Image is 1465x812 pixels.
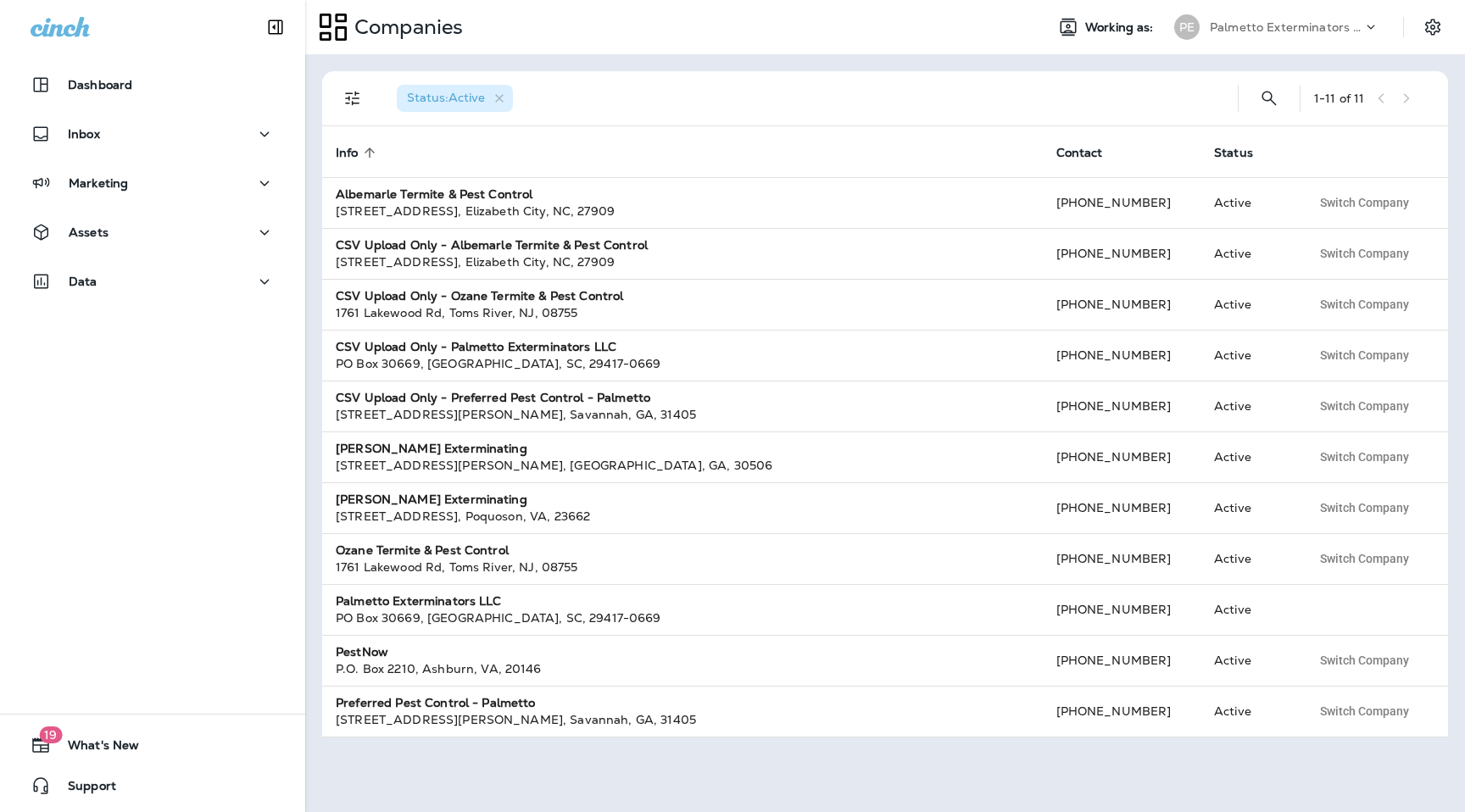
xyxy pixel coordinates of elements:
button: Marketing [17,166,288,200]
p: Companies [348,14,463,40]
button: 19What's New [17,728,288,762]
button: Settings [1418,12,1448,42]
button: Collapse Sidebar [252,10,299,44]
button: Assets [17,215,288,249]
p: Marketing [69,176,128,190]
p: Dashboard [68,78,132,92]
p: Data [69,275,97,288]
p: Palmetto Exterminators LLC [1210,20,1362,34]
span: Working as: [1085,20,1157,35]
span: Support [51,779,116,799]
p: Inbox [68,127,100,141]
button: Inbox [17,117,288,151]
p: Assets [69,225,109,239]
span: 19 [39,726,62,743]
button: Dashboard [17,68,288,102]
div: PE [1174,14,1200,40]
button: Support [17,769,288,803]
button: Data [17,264,288,298]
span: What's New [51,738,139,759]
